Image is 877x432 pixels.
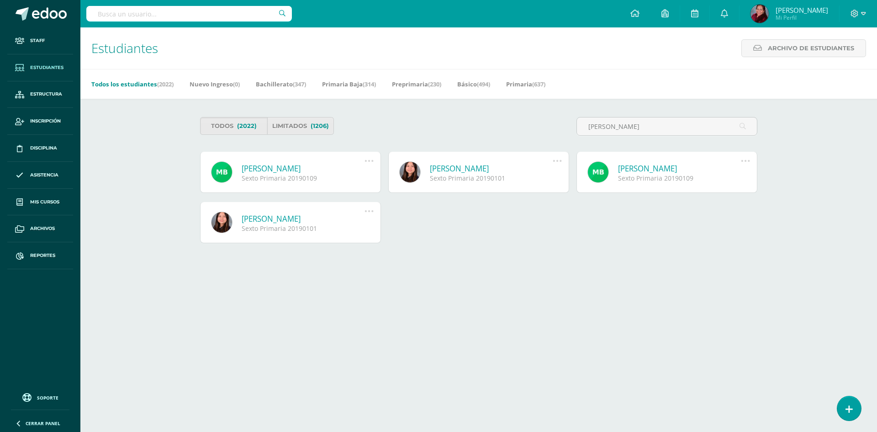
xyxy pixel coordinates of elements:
a: Preprimaria(230) [392,77,441,91]
a: Primaria(637) [506,77,545,91]
a: [PERSON_NAME] [618,163,741,174]
span: Estructura [30,91,62,98]
span: (230) [428,80,441,88]
span: (2022) [157,80,174,88]
div: Sexto Primaria 20190109 [242,174,365,182]
a: Soporte [11,391,69,403]
span: Staff [30,37,45,44]
span: Inscripción [30,117,61,125]
input: Busca al estudiante aquí... [577,117,757,135]
span: (347) [293,80,306,88]
span: Archivo de Estudiantes [768,40,854,57]
a: Mis cursos [7,189,73,216]
a: Disciplina [7,135,73,162]
a: Primaria Baja(314) [322,77,376,91]
span: (1206) [311,117,329,134]
span: Estudiantes [91,39,158,57]
span: Mis cursos [30,198,59,206]
a: Estudiantes [7,54,73,81]
a: Básico(494) [457,77,490,91]
div: Sexto Primaria 20190101 [430,174,553,182]
a: Estructura [7,81,73,108]
span: Mi Perfil [776,14,828,21]
span: (2022) [237,117,257,134]
img: 00c1b1db20a3e38a90cfe610d2c2e2f3.png [750,5,769,23]
a: Limitados(1206) [267,117,334,135]
span: (0) [233,80,240,88]
span: Soporte [37,395,58,401]
span: (314) [363,80,376,88]
a: Reportes [7,242,73,269]
a: [PERSON_NAME] [430,163,553,174]
a: Staff [7,27,73,54]
a: Bachillerato(347) [256,77,306,91]
input: Busca un usuario... [86,6,292,21]
div: Sexto Primaria 20190109 [618,174,741,182]
a: [PERSON_NAME] [242,163,365,174]
span: (637) [532,80,545,88]
a: [PERSON_NAME] [242,213,365,224]
span: (494) [477,80,490,88]
a: Inscripción [7,108,73,135]
span: Disciplina [30,144,57,152]
a: Archivos [7,215,73,242]
span: Reportes [30,252,55,259]
span: Estudiantes [30,64,63,71]
span: [PERSON_NAME] [776,5,828,15]
div: Sexto Primaria 20190101 [242,224,365,233]
a: Nuevo Ingreso(0) [190,77,240,91]
span: Archivos [30,225,55,232]
a: Asistencia [7,162,73,189]
span: Asistencia [30,171,58,179]
span: Cerrar panel [26,420,60,427]
a: Archivo de Estudiantes [741,39,866,57]
a: Todos(2022) [200,117,267,135]
a: Todos los estudiantes(2022) [91,77,174,91]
